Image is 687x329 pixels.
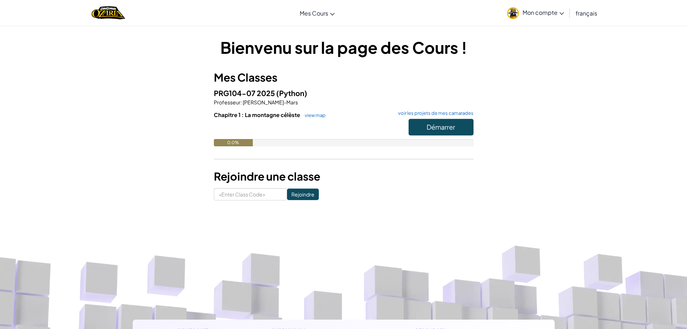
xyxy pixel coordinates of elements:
img: Home [92,5,125,20]
a: Ozaria by CodeCombat logo [92,5,125,20]
input: <Enter Class Code> [214,188,287,200]
span: français [576,9,597,17]
img: avatar [507,7,519,19]
span: Chapitre 1 : La montagne célèste [214,111,301,118]
a: view map [301,112,326,118]
h1: Bienvenu sur la page des Cours ! [214,36,474,59]
span: Démarrer [427,123,455,131]
span: [PERSON_NAME]-Mars [242,99,298,105]
a: Mon compte [503,1,568,24]
h3: Rejoindre une classe [214,168,474,185]
div: 0.0% [214,139,253,146]
a: voir les projets de mes camarades [395,111,474,116]
span: Mon compte [523,9,564,16]
span: (Python) [276,88,307,98]
a: français [572,3,601,23]
span: Professeur [214,99,241,105]
span: : [241,99,242,105]
h3: Mes Classes [214,69,474,86]
a: Mes Cours [296,3,338,23]
button: Démarrer [409,119,474,135]
span: PRG104-07 2025 [214,88,276,98]
span: Mes Cours [300,9,328,17]
input: Rejoindre [287,189,319,200]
